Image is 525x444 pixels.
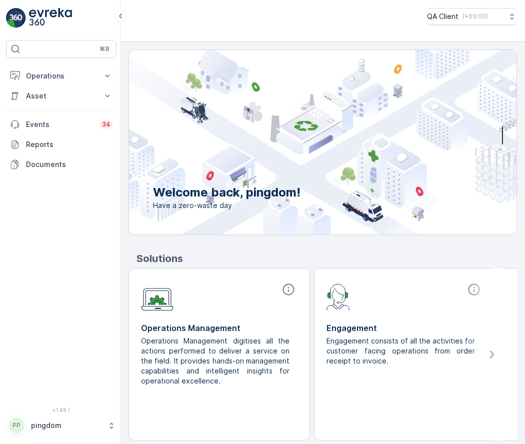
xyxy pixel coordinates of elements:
img: module-icon [326,282,350,310]
p: Operations Management digitises all the actions performed to deliver a service on the field. It p... [141,336,289,386]
p: Reports [26,139,112,149]
p: Engagement consists of all the activities for customer facing operations from order receipt to in... [326,336,475,366]
button: PPpingdom [6,415,116,436]
button: Asset [6,86,116,106]
p: pingdom [31,420,102,430]
p: Asset [26,91,96,101]
p: ⌘B [99,45,109,53]
img: logo [6,8,26,28]
img: logo_light-DOdMpM7g.png [29,8,72,28]
button: Operations [6,66,116,86]
p: 34 [102,120,110,128]
button: QA Client(+03:00) [427,8,517,25]
p: Documents [26,159,112,169]
p: Operations [26,71,96,81]
a: Events34 [6,114,116,134]
p: Engagement [326,322,483,334]
p: Events [26,119,94,129]
div: PP [8,417,24,433]
p: Operations Management [141,322,297,334]
span: v 1.48.1 [6,407,116,413]
p: ( +03:00 ) [462,12,488,20]
p: QA Client [427,11,458,21]
a: Documents [6,154,116,174]
a: Reports [6,134,116,154]
img: city illustration [84,50,516,234]
p: Solutions [136,251,517,266]
p: Welcome back, pingdom! [153,184,300,200]
span: Have a zero-waste day [153,200,300,210]
img: module-icon [141,282,173,311]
